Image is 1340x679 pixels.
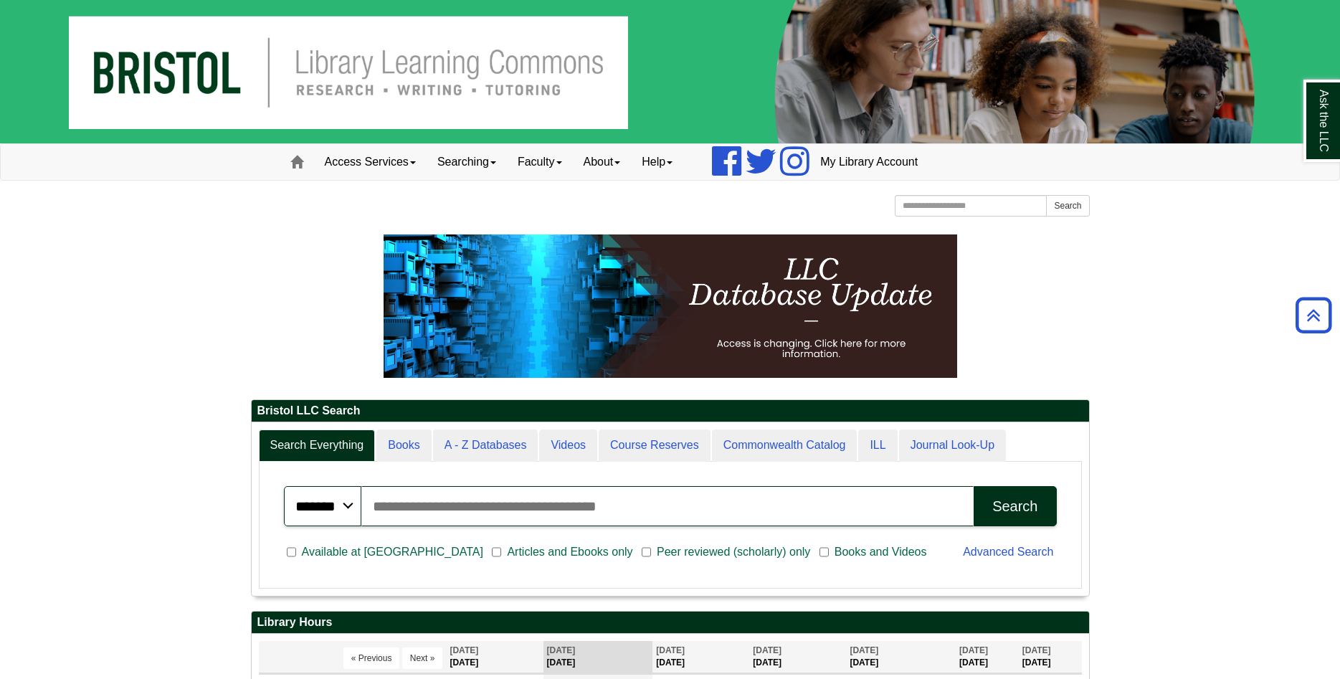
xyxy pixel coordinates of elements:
[809,144,928,180] a: My Library Account
[956,641,1019,673] th: [DATE]
[384,234,957,378] img: HTML tutorial
[427,144,507,180] a: Searching
[446,641,543,673] th: [DATE]
[573,144,632,180] a: About
[547,645,576,655] span: [DATE]
[314,144,427,180] a: Access Services
[749,641,846,673] th: [DATE]
[296,543,489,561] span: Available at [GEOGRAPHIC_DATA]
[963,546,1053,558] a: Advanced Search
[543,641,653,673] th: [DATE]
[652,641,749,673] th: [DATE]
[252,400,1089,422] h2: Bristol LLC Search
[992,498,1037,515] div: Search
[631,144,683,180] a: Help
[829,543,933,561] span: Books and Videos
[599,429,711,462] a: Course Reserves
[899,429,1006,462] a: Journal Look-Up
[259,429,376,462] a: Search Everything
[492,546,501,559] input: Articles and Ebooks only
[1019,641,1082,673] th: [DATE]
[501,543,638,561] span: Articles and Ebooks only
[974,486,1056,526] button: Search
[753,645,781,655] span: [DATE]
[656,645,685,655] span: [DATE]
[539,429,597,462] a: Videos
[433,429,538,462] a: A - Z Databases
[252,612,1089,634] h2: Library Hours
[1291,305,1336,325] a: Back to Top
[343,647,400,669] button: « Previous
[846,641,956,673] th: [DATE]
[1046,195,1089,217] button: Search
[712,429,857,462] a: Commonwealth Catalog
[858,429,897,462] a: ILL
[642,546,651,559] input: Peer reviewed (scholarly) only
[507,144,573,180] a: Faculty
[287,546,296,559] input: Available at [GEOGRAPHIC_DATA]
[819,546,829,559] input: Books and Videos
[376,429,431,462] a: Books
[1022,645,1051,655] span: [DATE]
[651,543,816,561] span: Peer reviewed (scholarly) only
[959,645,988,655] span: [DATE]
[450,645,478,655] span: [DATE]
[850,645,878,655] span: [DATE]
[402,647,443,669] button: Next »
